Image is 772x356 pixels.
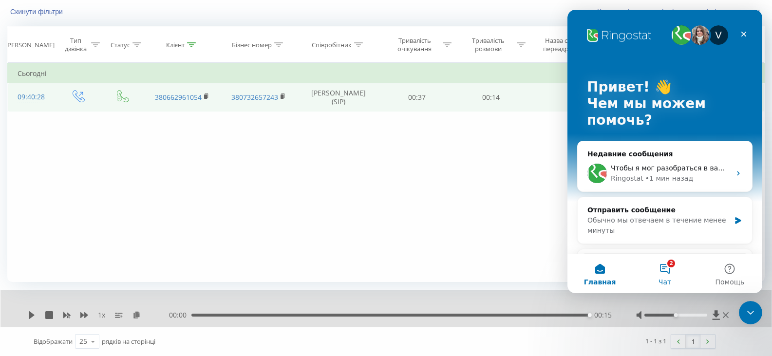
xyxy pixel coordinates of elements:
[380,83,454,112] td: 00:37
[79,337,87,346] div: 25
[645,336,666,346] div: 1 - 1 з 1
[389,37,440,53] div: Тривалість очікування
[78,164,126,174] div: • 1 мин назад
[148,269,177,276] span: Помощь
[155,93,202,102] a: 380662961054
[65,244,130,283] button: Чат
[594,310,612,320] span: 00:15
[20,195,163,206] div: Отправить сообщение
[7,7,68,16] button: Скинути фільтри
[34,337,73,346] span: Відображати
[686,335,700,348] a: 1
[739,301,762,324] iframe: Intercom live chat
[169,310,191,320] span: 00:00
[102,337,155,346] span: рядків на сторінці
[98,310,105,320] span: 1 x
[18,88,45,107] div: 09:40:28
[454,83,528,112] td: 00:14
[63,37,88,53] div: Тип дзвінка
[312,41,352,49] div: Співробітник
[168,16,185,33] div: Закрыть
[538,37,590,53] div: Назва схеми переадресації
[17,269,49,276] span: Главная
[130,244,195,283] button: Помощь
[43,164,76,174] div: Ringostat
[10,187,185,234] div: Отправить сообщениеОбычно мы отвечаем в течение менее минуты
[166,41,185,49] div: Клієнт
[20,206,163,226] div: Обычно мы отвечаем в течение менее минуты
[567,10,762,293] iframe: Intercom live chat
[297,83,380,112] td: [PERSON_NAME] (SIP)
[231,93,278,102] a: 380732657243
[8,64,765,83] td: Сьогодні
[43,154,478,162] span: Чтобы я мог разобраться в вашей проблеме, предоставьте, пожалуйста, 1–2 конкретных примера (дата/...
[5,41,55,49] div: [PERSON_NAME]
[91,269,104,276] span: Чат
[111,41,130,49] div: Статус
[597,7,765,16] a: Коли дані можуть відрізнятися вiд інших систем
[674,313,678,317] div: Accessibility label
[232,41,272,49] div: Бізнес номер
[463,37,514,53] div: Тривалість розмови
[588,313,592,317] div: Accessibility label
